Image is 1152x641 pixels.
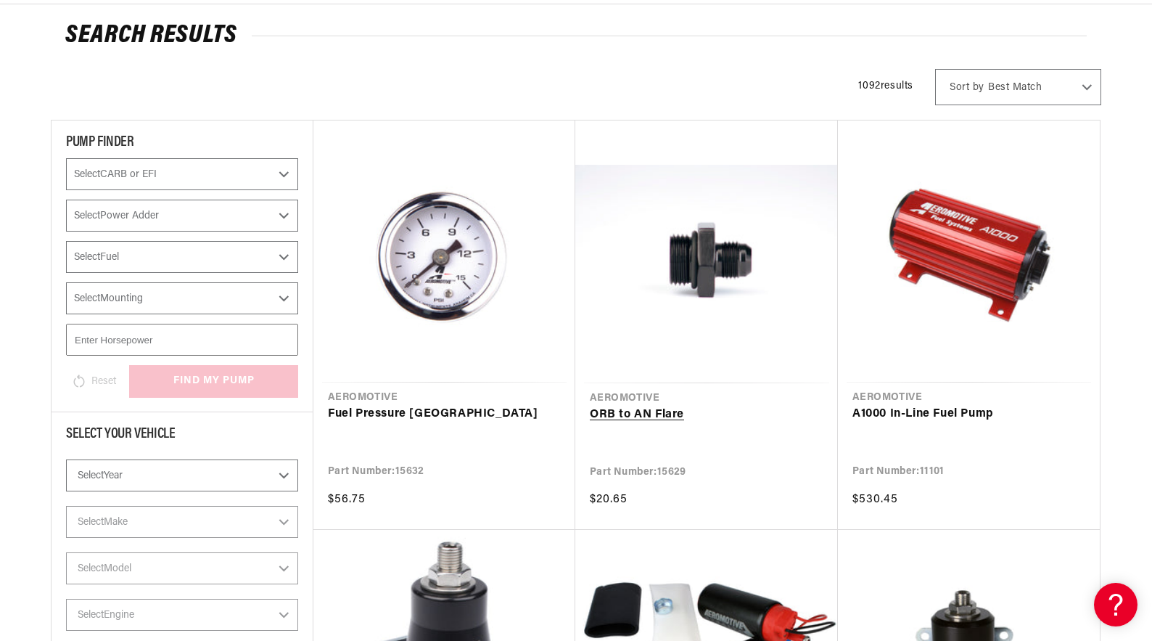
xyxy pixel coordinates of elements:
select: Mounting [66,282,298,314]
div: Select Your Vehicle [66,427,298,445]
span: 1092 results [858,81,913,91]
a: Fuel Pressure [GEOGRAPHIC_DATA] [328,405,561,424]
a: ORB to AN Flare [590,406,823,425]
a: A1000 In-Line Fuel Pump [852,405,1085,424]
h2: Search Results [65,25,1087,48]
select: Power Adder [66,200,298,232]
select: CARB or EFI [66,158,298,190]
select: Sort by [935,69,1101,105]
select: Engine [66,599,298,631]
select: Model [66,552,298,584]
input: Enter Horsepower [66,324,298,356]
span: Sort by [950,81,984,95]
span: PUMP FINDER [66,135,134,150]
select: Year [66,460,298,491]
select: Fuel [66,241,298,273]
select: Make [66,506,298,538]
